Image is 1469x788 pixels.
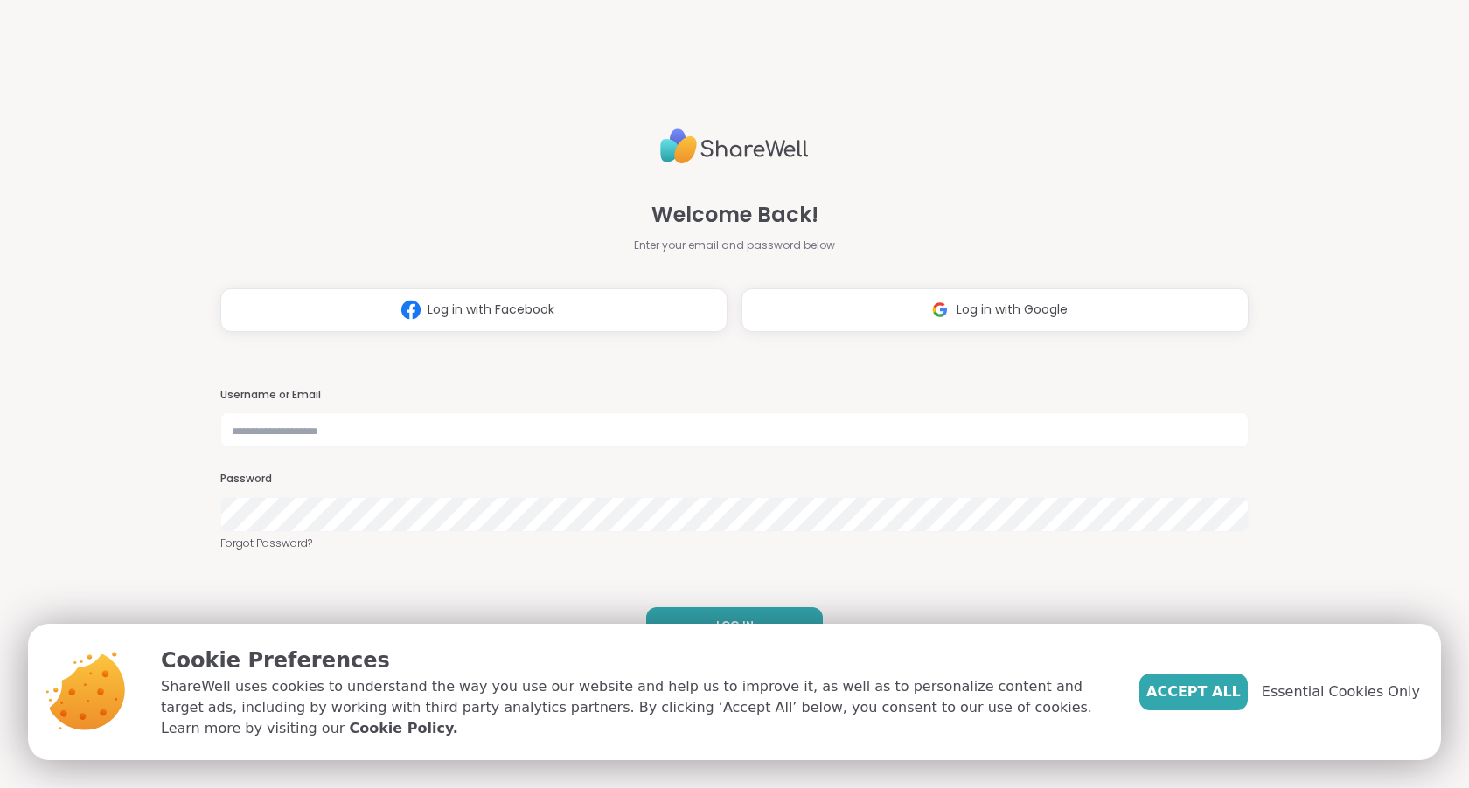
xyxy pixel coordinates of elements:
[1146,681,1241,702] span: Accept All
[161,676,1111,739] p: ShareWell uses cookies to understand the way you use our website and help us to improve it, as we...
[646,607,823,644] button: LOG IN
[1139,674,1248,710] button: Accept All
[220,288,728,332] button: Log in with Facebook
[220,472,1249,487] h3: Password
[651,199,818,231] span: Welcome Back!
[634,238,835,253] span: Enter your email and password below
[428,301,554,319] span: Log in with Facebook
[957,301,1068,319] span: Log in with Google
[161,645,1111,676] p: Cookie Preferences
[660,121,809,171] img: ShareWell Logo
[923,294,957,326] img: ShareWell Logomark
[741,288,1249,332] button: Log in with Google
[220,536,1249,551] a: Forgot Password?
[220,388,1249,403] h3: Username or Email
[394,294,428,326] img: ShareWell Logomark
[349,718,457,739] a: Cookie Policy.
[1262,681,1420,702] span: Essential Cookies Only
[716,618,754,633] span: LOG IN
